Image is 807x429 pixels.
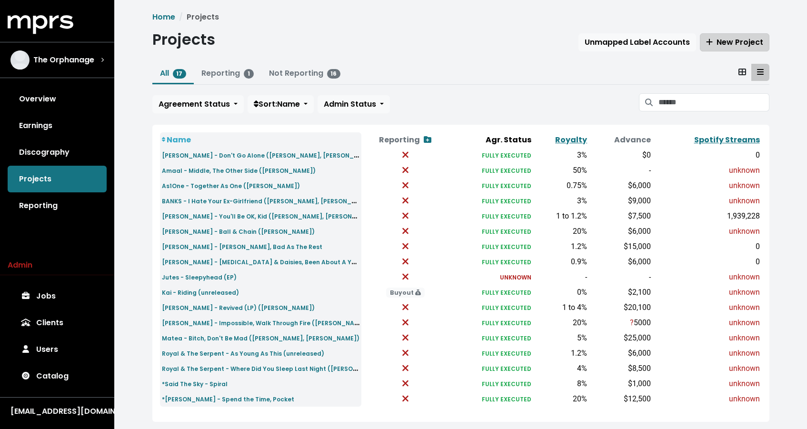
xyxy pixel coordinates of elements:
[729,272,760,281] span: unknown
[653,209,762,224] td: 1,939,228
[482,167,531,175] small: FULLY EXECUTED
[8,336,107,363] a: Users
[248,95,314,113] button: Sort:Name
[482,334,531,342] small: FULLY EXECUTED
[162,167,316,175] small: Amaal - Middle, The Other Side ([PERSON_NAME])
[175,11,219,23] li: Projects
[630,318,651,327] span: 5000
[269,68,341,79] a: Not Reporting16
[533,239,589,254] td: 1.2%
[533,330,589,346] td: 5%
[738,68,746,76] svg: Card View
[589,269,652,285] td: -
[729,333,760,342] span: unknown
[628,288,651,297] span: $2,100
[8,405,107,418] button: [EMAIL_ADDRESS][DOMAIN_NAME]
[700,33,769,51] button: New Project
[162,393,294,404] a: *[PERSON_NAME] - Spend the Time, Pocket
[10,50,30,70] img: The selected account / producer
[8,309,107,336] a: Clients
[152,30,215,49] h1: Projects
[8,86,107,112] a: Overview
[729,364,760,373] span: unknown
[8,192,107,219] a: Reporting
[482,304,531,312] small: FULLY EXECUTED
[162,348,324,359] a: Royal & The Serpent - As Young As This (unreleased)
[162,304,315,312] small: [PERSON_NAME] - Revived (LP) ([PERSON_NAME])
[173,69,187,79] span: 17
[482,319,531,327] small: FULLY EXECUTED
[729,166,760,175] span: unknown
[500,273,531,281] small: UNKNOWN
[533,193,589,209] td: 3%
[449,132,533,148] th: Agr. Status
[624,303,651,312] span: $20,100
[162,226,315,237] a: [PERSON_NAME] - Ball & Chain ([PERSON_NAME])
[533,178,589,193] td: 0.75%
[533,163,589,178] td: 50%
[162,195,374,206] a: BANKS - I Hate Your Ex-Girlfriend ([PERSON_NAME], [PERSON_NAME])
[533,254,589,269] td: 0.9%
[162,165,316,176] a: Amaal - Middle, The Other Side ([PERSON_NAME])
[482,395,531,403] small: FULLY EXECUTED
[8,139,107,166] a: Discography
[628,349,651,358] span: $6,000
[152,11,175,22] a: Home
[729,196,760,205] span: unknown
[482,228,531,236] small: FULLY EXECUTED
[162,287,239,298] a: Kai - Riding (unreleased)
[482,349,531,358] small: FULLY EXECUTED
[729,227,760,236] span: unknown
[533,391,589,407] td: 20%
[642,150,651,160] span: $0
[706,37,763,48] span: New Project
[729,349,760,358] span: unknown
[729,318,760,327] span: unknown
[162,363,438,374] a: Royal & The Serpent - Where Did You Sleep Last Night ([PERSON_NAME], [PERSON_NAME])
[482,289,531,297] small: FULLY EXECUTED
[589,132,652,148] th: Advance
[10,406,104,417] div: [EMAIL_ADDRESS][DOMAIN_NAME]
[159,99,230,110] span: Agreement Status
[162,256,420,267] a: [PERSON_NAME] - [MEDICAL_DATA] & Daisies, Been About A Year ([PERSON_NAME])
[201,68,254,79] a: Reporting1
[162,241,322,252] a: [PERSON_NAME] - [PERSON_NAME], Bad As The Rest
[533,224,589,239] td: 20%
[533,361,589,376] td: 4%
[162,182,300,190] small: As1One - Together As One ([PERSON_NAME])
[386,288,425,298] span: Buyout
[162,289,239,297] small: Kai - Riding (unreleased)
[533,300,589,315] td: 1 to 4%
[162,271,237,282] a: Jutes - Sleepyhead (EP)
[533,209,589,224] td: 1 to 1.2%
[628,211,651,220] span: $7,500
[624,394,651,403] span: $12,500
[254,99,300,110] span: Sort: Name
[162,180,300,191] a: As1One - Together As One ([PERSON_NAME])
[8,112,107,139] a: Earnings
[578,33,696,51] button: Unmapped Label Accounts
[162,150,377,160] a: [PERSON_NAME] - Don't Go Alone ([PERSON_NAME], [PERSON_NAME])
[162,332,359,343] a: Matea - Bitch, Don't Be Mad ([PERSON_NAME], [PERSON_NAME])
[318,95,390,113] button: Admin Status
[160,68,187,79] a: All17
[482,365,531,373] small: FULLY EXECUTED
[729,288,760,297] span: unknown
[162,273,237,281] small: Jutes - Sleepyhead (EP)
[162,395,294,403] small: *[PERSON_NAME] - Spend the Time, Pocket
[658,93,769,111] input: Search projects
[162,210,379,221] a: [PERSON_NAME] - You'll Be OK, Kid ([PERSON_NAME], [PERSON_NAME])
[624,333,651,342] span: $25,000
[628,181,651,190] span: $6,000
[361,132,449,148] th: Reporting
[628,379,651,388] span: $1,000
[482,182,531,190] small: FULLY EXECUTED
[152,95,244,113] button: Agreement Status
[630,318,634,327] span: ?
[162,317,422,328] small: [PERSON_NAME] - Impossible, Walk Through Fire ([PERSON_NAME], [PERSON_NAME])
[162,302,315,313] a: [PERSON_NAME] - Revived (LP) ([PERSON_NAME])
[653,239,762,254] td: 0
